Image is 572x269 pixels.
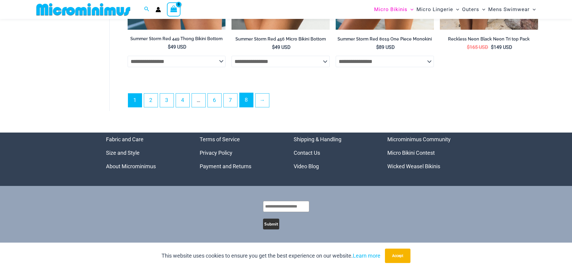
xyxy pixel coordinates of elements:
nav: Menu [106,133,185,173]
button: Accept [385,249,410,263]
aside: Footer Widget 1 [106,133,185,173]
a: Terms of Service [200,136,240,142]
span: $ [491,44,494,50]
bdi: 149 USD [491,44,512,50]
a: Wicked Weasel Bikinis [387,163,440,169]
a: OutersMenu ToggleMenu Toggle [461,2,487,17]
span: Menu Toggle [407,2,413,17]
a: Shipping & Handling [294,136,341,142]
a: → [256,94,269,107]
a: Learn more [353,253,380,259]
nav: Menu [294,133,373,173]
a: Size and Style [106,150,140,156]
img: MM SHOP LOGO FLAT [34,3,133,16]
span: … [192,94,205,107]
a: Account icon link [156,7,161,12]
span: Menu Toggle [479,2,485,17]
a: About Microminimus [106,163,156,169]
nav: Menu [200,133,279,173]
span: Menu Toggle [530,2,536,17]
a: Micro LingerieMenu ToggleMenu Toggle [415,2,461,17]
a: Search icon link [144,6,150,13]
bdi: 165 USD [467,44,488,50]
h2: Reckless Neon Black Neon Tri top Pack [440,36,538,42]
aside: Footer Widget 2 [200,133,279,173]
span: Micro Lingerie [416,2,453,17]
span: $ [467,44,470,50]
a: Page 6 [208,94,221,107]
a: Page 8 [240,93,253,107]
span: $ [272,44,275,50]
a: Fabric and Care [106,136,144,142]
a: Payment and Returns [200,163,251,169]
span: Outers [462,2,479,17]
nav: Menu [387,133,466,173]
a: Page 2 [144,94,158,107]
nav: Site Navigation [372,1,538,18]
aside: Footer Widget 3 [294,133,373,173]
a: View Shopping Cart, empty [167,2,181,16]
bdi: 49 USD [272,44,291,50]
button: Submit [263,219,279,229]
aside: Footer Widget 4 [387,133,466,173]
a: Video Blog [294,163,319,169]
a: Microminimus Community [387,136,451,142]
a: Page 4 [176,94,189,107]
span: $ [376,44,379,50]
a: Micro Bikini Contest [387,150,435,156]
bdi: 89 USD [376,44,395,50]
span: $ [168,44,171,50]
span: Micro Bikinis [374,2,407,17]
a: Page 3 [160,94,174,107]
a: Contact Us [294,150,320,156]
a: Summer Storm Red 8019 One Piece Monokini [336,36,434,44]
bdi: 49 USD [168,44,186,50]
span: Menu Toggle [453,2,459,17]
a: Micro BikinisMenu ToggleMenu Toggle [373,2,415,17]
a: Privacy Policy [200,150,232,156]
a: Mens SwimwearMenu ToggleMenu Toggle [487,2,537,17]
p: This website uses cookies to ensure you get the best experience on our website. [162,251,380,260]
a: Summer Storm Red 456 Micro Bikini Bottom [232,36,330,44]
h2: Summer Storm Red 8019 One Piece Monokini [336,36,434,42]
a: Reckless Neon Black Neon Tri top Pack [440,36,538,44]
a: Summer Storm Red 449 Thong Bikini Bottom [128,36,226,44]
span: Page 1 [128,94,142,107]
span: Mens Swimwear [488,2,530,17]
h2: Summer Storm Red 456 Micro Bikini Bottom [232,36,330,42]
nav: Product Pagination [128,93,538,111]
h2: Summer Storm Red 449 Thong Bikini Bottom [128,36,226,42]
a: Page 7 [224,94,237,107]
